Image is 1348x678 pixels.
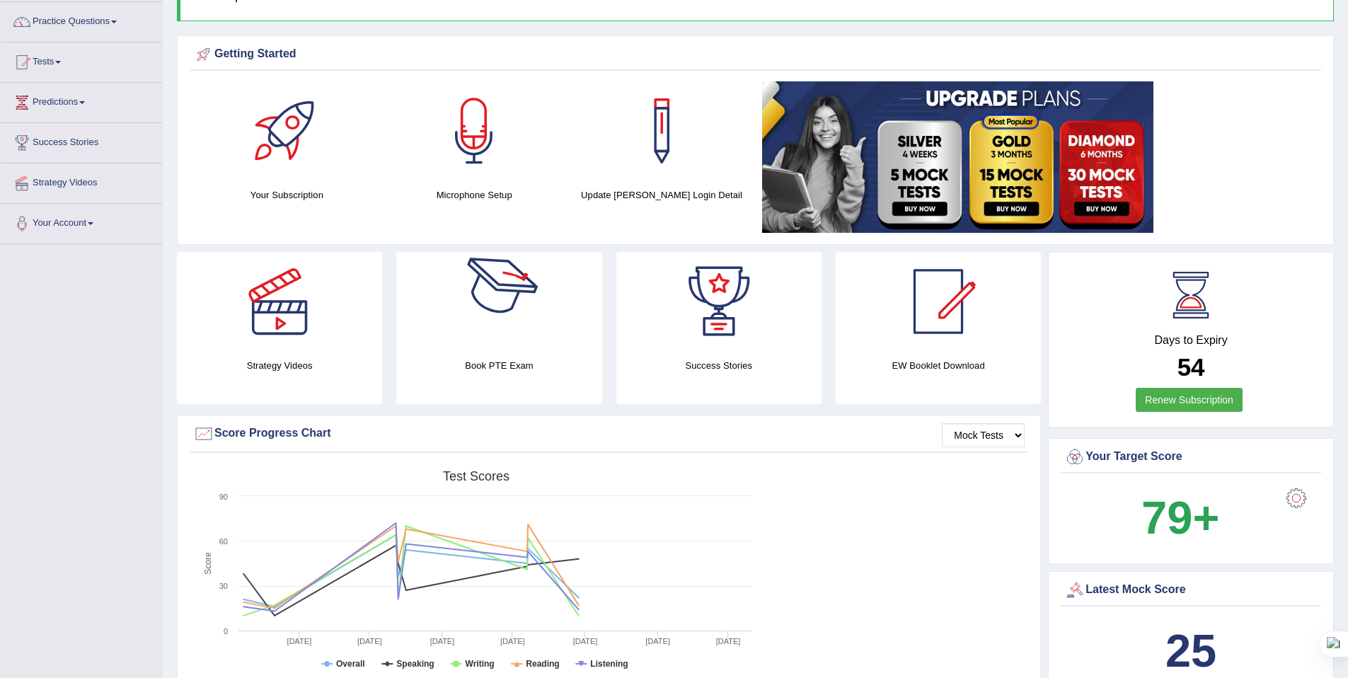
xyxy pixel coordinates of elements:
a: Your Account [1,204,162,239]
a: Strategy Videos [1,163,162,199]
tspan: [DATE] [645,637,670,645]
tspan: [DATE] [430,637,455,645]
tspan: Writing [466,659,495,669]
a: Tests [1,42,162,78]
tspan: [DATE] [500,637,525,645]
tspan: Speaking [396,659,434,669]
h4: Strategy Videos [177,358,382,373]
text: 0 [224,627,228,636]
a: Predictions [1,83,162,118]
b: 54 [1177,353,1205,381]
a: Success Stories [1,123,162,159]
b: 79+ [1141,492,1219,544]
h4: Your Subscription [200,188,374,202]
tspan: Listening [590,659,628,669]
h4: Microphone Setup [388,188,561,202]
tspan: Score [203,552,213,575]
a: Renew Subscription [1136,388,1243,412]
div: Score Progress Chart [193,423,1025,444]
h4: Success Stories [616,358,822,373]
a: Practice Questions [1,2,162,38]
tspan: [DATE] [357,637,382,645]
tspan: [DATE] [716,637,741,645]
text: 30 [219,582,228,590]
h4: Days to Expiry [1064,334,1318,347]
h4: Book PTE Exam [396,358,601,373]
text: 60 [219,537,228,546]
div: Your Target Score [1064,447,1318,468]
div: Latest Mock Score [1064,580,1318,601]
tspan: Overall [336,659,365,669]
div: Getting Started [193,44,1318,65]
b: 25 [1165,625,1216,677]
tspan: [DATE] [573,637,598,645]
text: 90 [219,493,228,501]
tspan: Reading [526,659,559,669]
img: small5.jpg [762,81,1153,233]
h4: Update [PERSON_NAME] Login Detail [575,188,749,202]
tspan: [DATE] [287,637,312,645]
tspan: Test scores [443,469,509,483]
h4: EW Booklet Download [836,358,1041,373]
